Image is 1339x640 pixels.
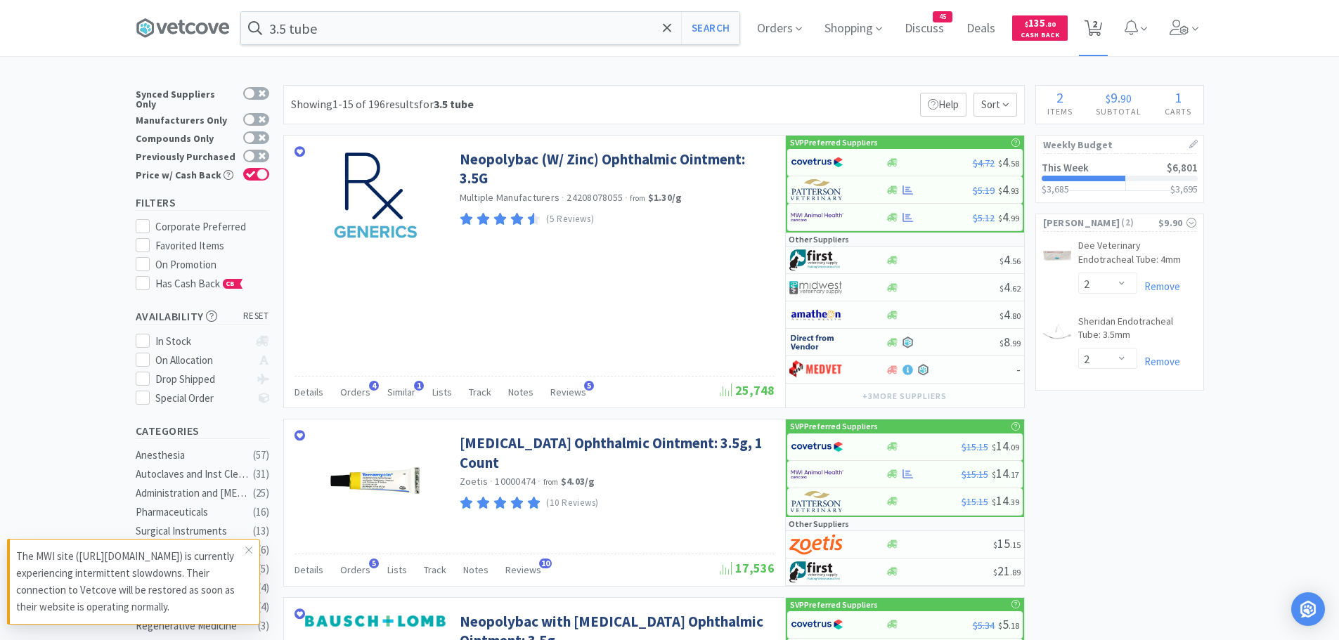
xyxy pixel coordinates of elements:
[505,563,541,576] span: Reviews
[460,475,489,488] a: Zoetis
[992,465,1019,481] span: 14
[224,280,238,288] span: CB
[789,517,849,530] p: Other Suppliers
[1153,105,1203,118] h4: Carts
[1012,9,1068,47] a: $135.80Cash Back
[538,475,541,488] span: ·
[387,386,415,398] span: Similar
[789,534,842,555] img: a673e5ab4e5e497494167fe422e9a3ab.png
[419,97,474,111] span: for
[155,277,243,290] span: Has Cash Back
[791,436,843,457] img: 77fca1acd8b6420a9015268ca798ef17_1.png
[136,131,236,143] div: Compounds Only
[424,563,446,576] span: Track
[998,616,1019,632] span: 5
[136,113,236,125] div: Manufacturers Only
[1137,280,1180,293] a: Remove
[625,191,628,204] span: ·
[136,447,250,464] div: Anesthesia
[789,359,842,380] img: bdd3c0f4347043b9a893056ed883a29a_120.png
[1106,91,1111,105] span: $
[330,433,421,525] img: 50e03920f1f9463391679d4d1e3ce96c_136236.png
[962,440,988,453] span: $15.15
[789,249,842,270] img: 67d67680309e4a0bb49a5ff0391dcc42_6.png
[998,213,1002,223] span: $
[920,93,966,117] p: Help
[1042,183,1069,195] span: $3,685
[1291,592,1325,626] div: Open Intercom Messenger
[1056,89,1063,106] span: 2
[136,195,269,211] h5: Filters
[155,333,249,350] div: In Stock
[1085,91,1153,105] div: .
[998,209,1019,225] span: 4
[1000,311,1004,321] span: $
[258,561,269,577] div: ( 5 )
[1043,318,1071,346] img: 7f35b820104244b2a6ae2667d3f9b9b3_58970.jpeg
[387,563,407,576] span: Lists
[1025,16,1056,30] span: 135
[136,168,236,180] div: Price w/ Cash Back
[1042,162,1089,173] h2: This Week
[681,12,739,44] button: Search
[899,22,950,35] a: Discuss45
[136,87,236,109] div: Synced Suppliers Only
[136,308,269,325] h5: Availability
[1036,105,1085,118] h4: Items
[369,381,379,391] span: 4
[630,193,645,203] span: from
[720,560,775,576] span: 17,536
[998,158,1002,169] span: $
[155,256,269,273] div: On Promotion
[584,381,594,391] span: 5
[790,598,878,611] p: SVP Preferred Suppliers
[508,386,533,398] span: Notes
[136,150,236,162] div: Previously Purchased
[791,464,843,485] img: f6b2451649754179b5b4e0c70c3f7cb0_2.png
[790,419,878,433] p: SVP Preferred Suppliers
[789,277,842,298] img: 4dd14cff54a648ac9e977f0c5da9bc2e_5.png
[258,618,269,634] div: ( 3 )
[1025,20,1028,29] span: $
[136,485,250,502] div: Administration and [MEDICAL_DATA]
[790,136,878,149] p: SVP Preferred Suppliers
[550,386,586,398] span: Reviews
[1009,213,1019,223] span: . 99
[155,371,249,388] div: Drop Shipped
[993,540,997,550] span: $
[1043,215,1120,230] span: [PERSON_NAME]
[998,620,1002,631] span: $
[791,152,843,173] img: 77fca1acd8b6420a9015268ca798ef17_1.png
[1009,158,1019,169] span: . 58
[1158,215,1196,230] div: $9.90
[789,561,842,582] img: 67d67680309e4a0bb49a5ff0391dcc42_6.png
[1010,256,1021,266] span: . 56
[1120,216,1158,230] span: ( 2 )
[1175,89,1182,106] span: 1
[330,150,421,241] img: 5ef98ef4e4a84b24868b342eab8372eb_575433.jpeg
[1085,105,1153,118] h4: Subtotal
[295,563,323,576] span: Details
[434,97,474,111] strong: 3.5 tube
[789,304,842,325] img: 3331a67d23dc422aa21b1ec98afbf632_11.png
[1010,567,1021,577] span: . 89
[992,492,1019,509] span: 14
[1016,361,1021,377] span: -
[1111,89,1118,106] span: 9
[258,599,269,615] div: ( 4 )
[1009,497,1019,507] span: . 39
[543,477,559,487] span: from
[791,179,843,200] img: f5e969b455434c6296c6d81ef179fa71_3.png
[258,580,269,596] div: ( 4 )
[992,469,996,480] span: $
[1000,252,1021,268] span: 4
[463,563,489,576] span: Notes
[973,619,995,632] span: $5.34
[855,386,953,406] button: +3more suppliers
[495,475,536,488] span: 10000474
[258,542,269,559] div: ( 6 )
[1078,239,1196,272] a: Dee Veterinary Endotracheal Tube: 4mm
[546,212,594,227] p: (5 Reviews)
[998,181,1019,197] span: 4
[1009,185,1019,196] span: . 93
